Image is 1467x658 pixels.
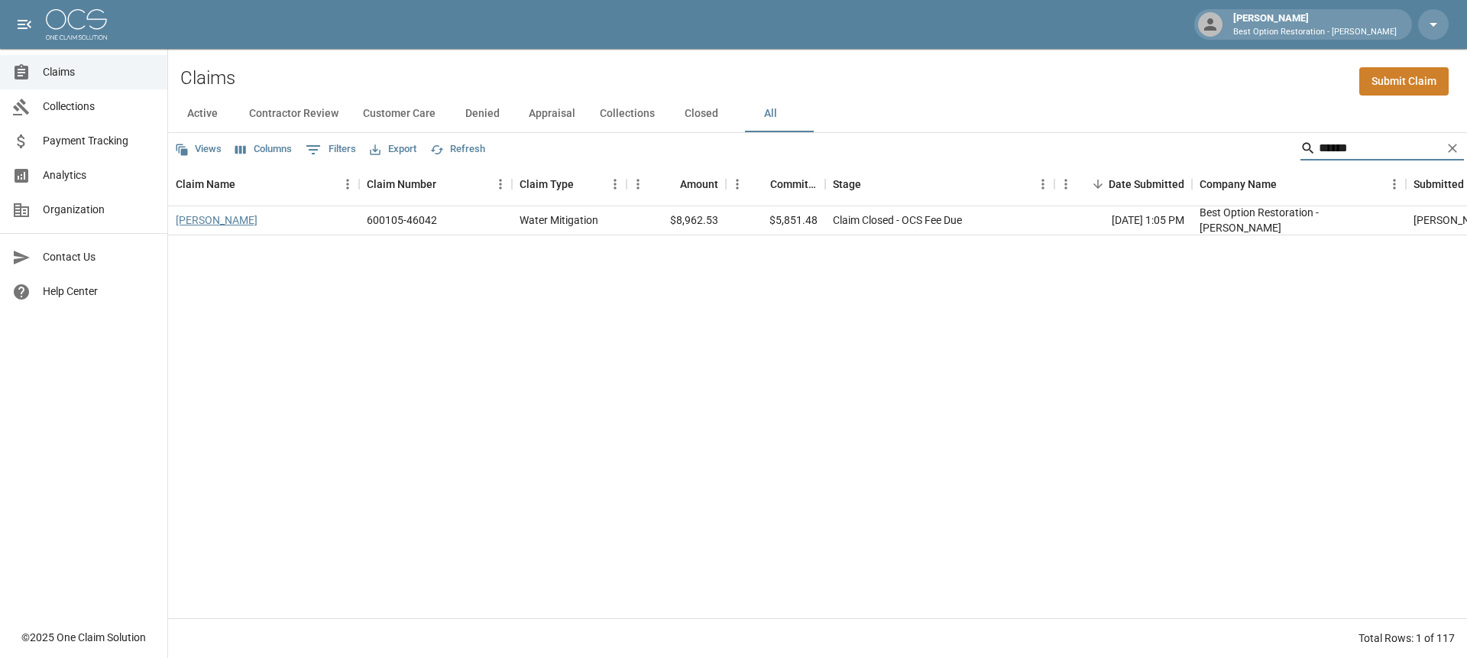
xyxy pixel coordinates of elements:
button: Sort [436,173,458,195]
button: Menu [627,173,649,196]
button: Closed [667,96,736,132]
button: Refresh [426,138,489,161]
button: Show filters [302,138,360,162]
div: Committed Amount [770,163,818,206]
button: Sort [235,173,257,195]
div: Water Mitigation [520,212,598,228]
div: $8,962.53 [627,206,726,235]
button: Sort [1277,173,1298,195]
h2: Claims [180,67,235,89]
button: Menu [726,173,749,196]
button: Menu [1031,173,1054,196]
div: [PERSON_NAME] [1227,11,1403,38]
button: Menu [489,173,512,196]
button: Clear [1441,137,1464,160]
button: Appraisal [517,96,588,132]
span: Contact Us [43,249,155,265]
div: 600105-46042 [367,212,437,228]
div: Search [1300,136,1464,164]
span: Claims [43,64,155,80]
button: Denied [448,96,517,132]
div: Amount [627,163,726,206]
button: Sort [749,173,770,195]
div: Date Submitted [1109,163,1184,206]
span: Help Center [43,284,155,300]
div: Claim Name [168,163,359,206]
div: Best Option Restoration - Thornton [1200,205,1398,235]
img: ocs-logo-white-transparent.png [46,9,107,40]
a: Submit Claim [1359,67,1449,96]
button: Active [168,96,237,132]
button: Export [366,138,420,161]
div: Amount [680,163,718,206]
button: Views [171,138,225,161]
p: Best Option Restoration - [PERSON_NAME] [1233,26,1397,39]
span: Analytics [43,167,155,183]
div: [DATE] 1:05 PM [1054,206,1192,235]
div: © 2025 One Claim Solution [21,630,146,645]
span: Payment Tracking [43,133,155,149]
div: Claim Name [176,163,235,206]
button: Sort [659,173,680,195]
button: Sort [861,173,882,195]
button: Sort [574,173,595,195]
div: Claim Closed - OCS Fee Due [833,212,962,228]
div: Date Submitted [1054,163,1192,206]
button: Menu [1054,173,1077,196]
div: Company Name [1192,163,1406,206]
div: Total Rows: 1 of 117 [1359,630,1455,646]
button: Customer Care [351,96,448,132]
button: All [736,96,805,132]
button: Sort [1087,173,1109,195]
button: Contractor Review [237,96,351,132]
div: dynamic tabs [168,96,1467,132]
div: Committed Amount [726,163,825,206]
button: Select columns [232,138,296,161]
div: Stage [825,163,1054,206]
button: Menu [336,173,359,196]
button: Menu [604,173,627,196]
div: Company Name [1200,163,1277,206]
div: Claim Number [359,163,512,206]
div: Claim Number [367,163,436,206]
div: Claim Type [520,163,574,206]
span: Collections [43,99,155,115]
div: Stage [833,163,861,206]
div: $5,851.48 [726,206,825,235]
button: Collections [588,96,667,132]
a: [PERSON_NAME] [176,212,257,228]
div: Claim Type [512,163,627,206]
button: open drawer [9,9,40,40]
button: Menu [1383,173,1406,196]
span: Organization [43,202,155,218]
